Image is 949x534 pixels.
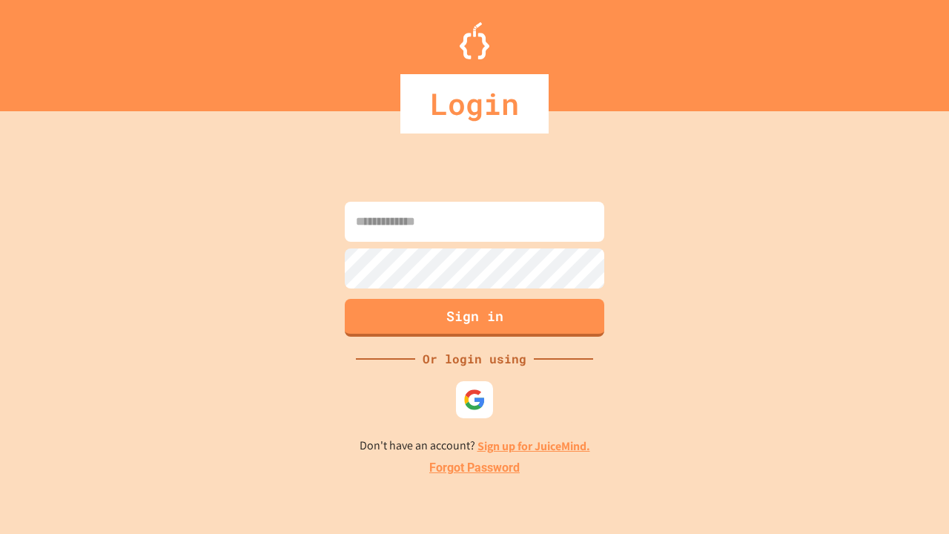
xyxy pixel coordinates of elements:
[400,74,549,133] div: Login
[429,459,520,477] a: Forgot Password
[477,438,590,454] a: Sign up for JuiceMind.
[345,299,604,337] button: Sign in
[463,389,486,411] img: google-icon.svg
[360,437,590,455] p: Don't have an account?
[415,350,534,368] div: Or login using
[460,22,489,59] img: Logo.svg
